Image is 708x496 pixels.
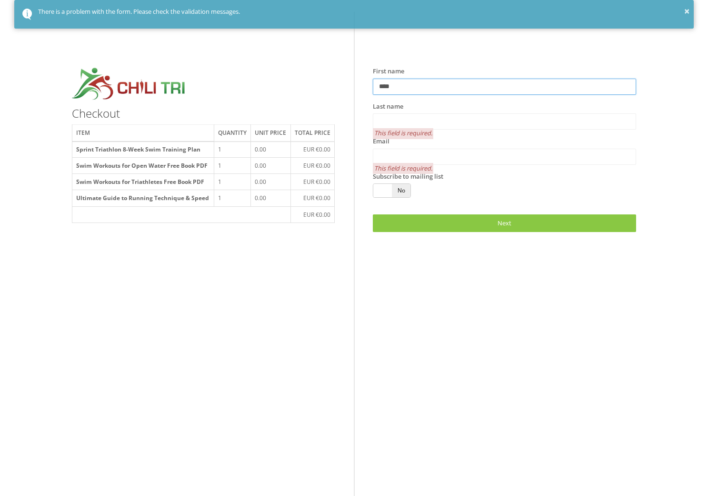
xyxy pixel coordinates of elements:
[251,174,290,190] td: 0.00
[214,125,251,142] th: Quantity
[373,102,403,111] label: Last name
[290,190,335,206] td: EUR €0.00
[684,4,689,19] button: ×
[373,128,433,139] span: This field is required.
[251,142,290,158] td: 0.00
[72,142,214,158] th: Sprint Triathlon 8-Week Swim Training Plan
[290,206,335,223] td: EUR €0.00
[214,174,251,190] td: 1
[251,125,290,142] th: Unit price
[214,142,251,158] td: 1
[72,125,214,142] th: Item
[214,158,251,174] td: 1
[373,214,636,232] a: Next
[290,174,335,190] td: EUR €0.00
[373,137,389,146] label: Email
[251,158,290,174] td: 0.00
[72,107,335,120] h3: Checkout
[373,67,404,76] label: First name
[373,163,433,174] span: This field is required.
[290,158,335,174] td: EUR €0.00
[392,184,410,197] span: No
[290,142,335,158] td: EUR €0.00
[290,125,335,142] th: Total price
[72,67,185,102] img: croppedchilitri.jpg
[214,190,251,206] td: 1
[72,190,214,206] th: Ultimate Guide to Running Technique & Speed
[72,174,214,190] th: Swim Workouts for Triathletes Free Book PDF
[72,158,214,174] th: Swim Workouts for Open Water Free Book PDF
[251,190,290,206] td: 0.00
[373,172,443,182] label: Subscribe to mailing list
[38,7,687,17] div: There is a problem with the form. Please check the validation messages.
